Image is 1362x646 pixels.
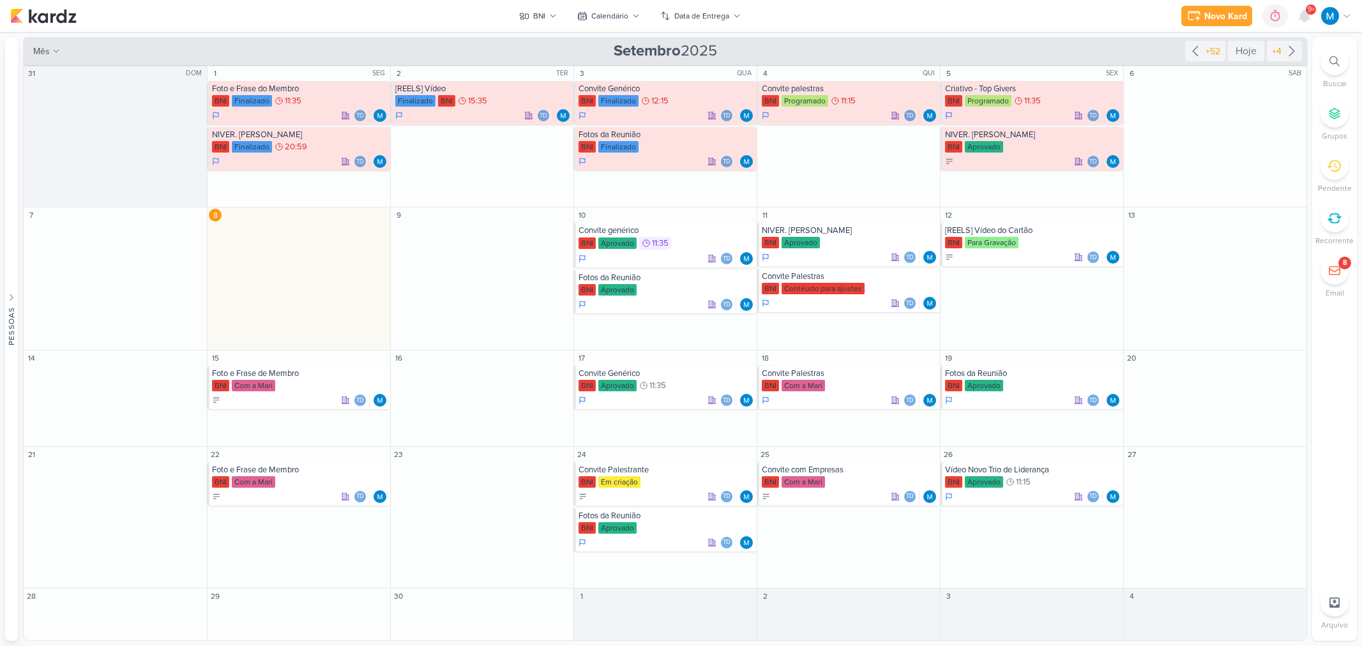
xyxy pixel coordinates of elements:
div: Thais de carvalho [904,297,916,310]
div: Responsável: MARIANA MIRANDA [740,490,753,503]
p: Td [906,493,914,500]
div: Fotos da Reunião [579,273,754,283]
div: Responsável: MARIANA MIRANDA [740,298,753,311]
div: SEX [1106,68,1122,79]
div: Colaboradores: Thais de carvalho [354,394,370,407]
div: 24 [575,448,588,461]
div: Thais de carvalho [720,490,733,503]
img: MARIANA MIRANDA [923,109,936,122]
div: Responsável: MARIANA MIRANDA [374,490,386,503]
p: Td [1089,493,1097,500]
div: BNI [438,95,455,107]
div: SAB [1289,68,1305,79]
div: 7 [25,209,38,222]
div: 12 [942,209,955,222]
div: +52 [1203,45,1223,58]
div: Colaboradores: Thais de carvalho [1087,394,1103,407]
div: Aprovado [965,476,1003,488]
div: Em Andamento [945,492,953,502]
div: Responsável: MARIANA MIRANDA [374,155,386,168]
div: Com a Mari [782,476,825,488]
div: 8 [1343,258,1347,268]
div: Hoje [1228,41,1264,61]
span: 11:15 [1016,477,1031,486]
div: 16 [392,352,405,364]
img: MARIANA MIRANDA [923,251,936,264]
div: 21 [25,448,38,461]
div: Thais de carvalho [904,109,916,122]
img: MARIANA MIRANDA [1107,155,1119,168]
div: Colaboradores: Thais de carvalho [1087,155,1103,168]
div: Em Andamento [212,156,220,167]
div: Convite Genérico [579,84,754,94]
p: Td [356,398,364,404]
div: Responsável: MARIANA MIRANDA [740,252,753,265]
div: Colaboradores: Thais de carvalho [1087,490,1103,503]
div: Thais de carvalho [1087,394,1100,407]
div: A Fazer [212,492,221,501]
div: Convite palestras [762,84,937,94]
div: BNI [579,522,596,534]
p: Td [356,159,364,165]
img: MARIANA MIRANDA [374,490,386,503]
div: A Fazer [945,157,954,166]
div: Aprovado [598,380,637,391]
div: Convite genérico [579,225,754,236]
div: SEG [372,68,389,79]
div: BNI [579,141,596,153]
img: MARIANA MIRANDA [1321,7,1339,25]
div: Colaboradores: Thais de carvalho [904,394,919,407]
div: Para Gravação [965,237,1018,248]
div: Colaboradores: Thais de carvalho [720,536,736,549]
div: Pessoas [6,307,17,345]
div: Em Andamento [579,110,586,121]
img: MARIANA MIRANDA [740,536,753,549]
div: NIVER. Paulo Souza [762,225,937,236]
div: Finalizado [395,95,435,107]
div: 1 [209,67,222,80]
img: MARIANA MIRANDA [374,155,386,168]
div: Colaboradores: Thais de carvalho [1087,109,1103,122]
div: 4 [1125,590,1138,603]
div: Aprovado [965,141,1003,153]
p: Td [723,539,730,546]
img: MARIANA MIRANDA [923,490,936,503]
p: Td [723,398,730,404]
div: Programado [965,95,1011,107]
div: Thais de carvalho [354,394,367,407]
div: NIVER. Mateus Silva [945,130,1121,140]
span: 11:35 [285,96,301,105]
img: MARIANA MIRANDA [1107,251,1119,264]
img: MARIANA MIRANDA [740,252,753,265]
p: Pendente [1318,183,1352,194]
div: Responsável: MARIANA MIRANDA [374,394,386,407]
div: Responsável: MARIANA MIRANDA [923,251,936,264]
img: MARIANA MIRANDA [740,490,753,503]
div: NIVER. Vanessa [212,130,388,140]
div: 10 [575,209,588,222]
div: Em Andamento [212,110,220,121]
div: Em Andamento [579,537,586,548]
div: Colaboradores: Thais de carvalho [720,155,736,168]
div: BNI [579,237,596,249]
div: BNI [762,380,779,391]
p: Td [906,255,914,261]
div: BNI [579,95,596,107]
div: 17 [575,352,588,364]
div: Aprovado [782,237,820,248]
img: MARIANA MIRANDA [740,298,753,311]
span: 11:15 [841,96,856,105]
div: Criativo - Top Givers [945,84,1121,94]
div: 27 [1125,448,1138,461]
div: Colaboradores: Thais de carvalho [904,297,919,310]
div: 22 [209,448,222,461]
img: MARIANA MIRANDA [740,109,753,122]
div: Thais de carvalho [904,251,916,264]
div: Em Andamento [579,395,586,405]
img: MARIANA MIRANDA [740,155,753,168]
div: BNI [762,283,779,294]
div: Em Andamento [579,156,586,167]
div: 3 [575,67,588,80]
p: Grupos [1322,130,1347,142]
div: Thais de carvalho [354,155,367,168]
